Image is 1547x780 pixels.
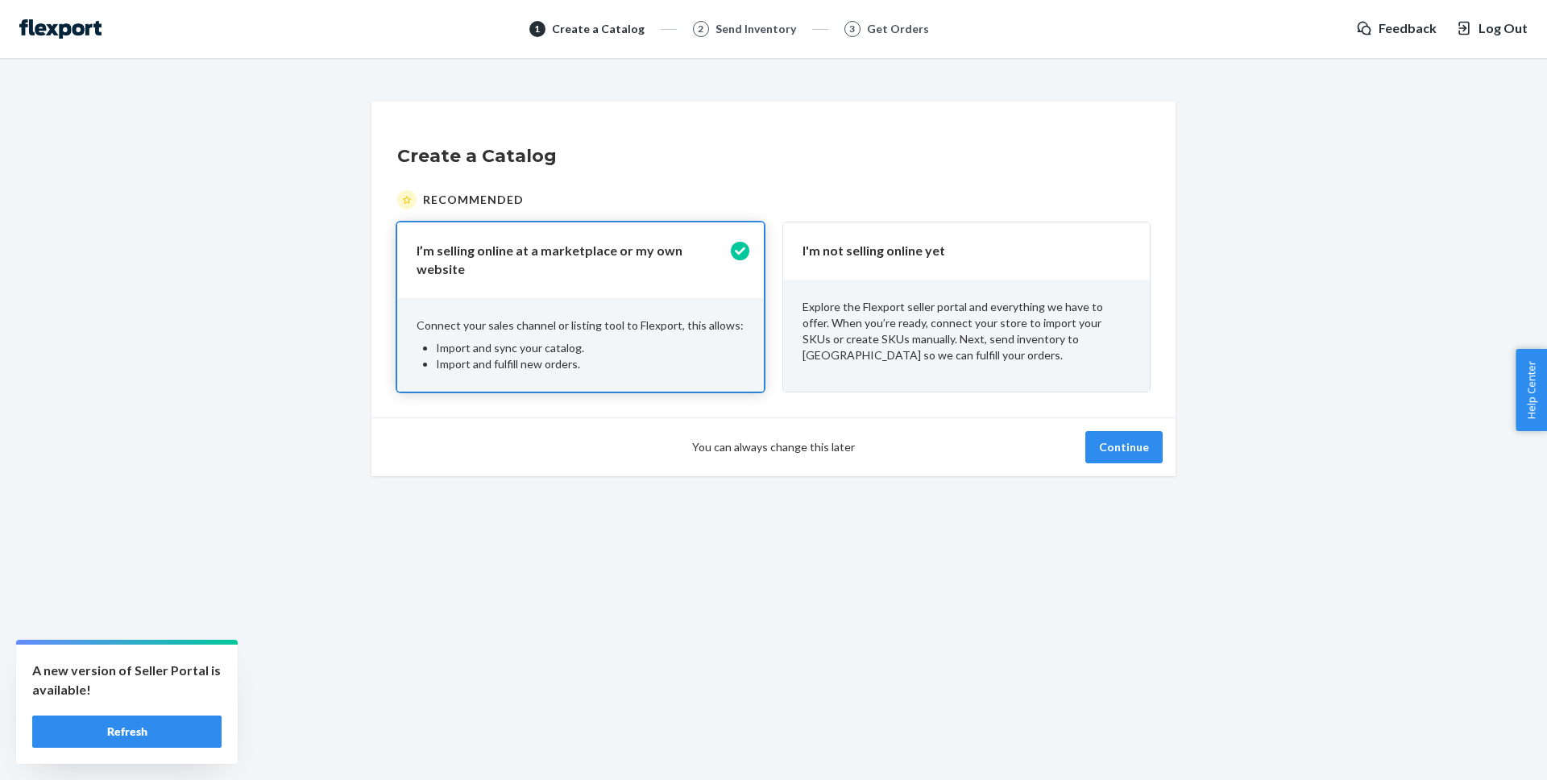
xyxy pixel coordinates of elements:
p: Explore the Flexport seller portal and everything we have to offer. When you’re ready, connect yo... [803,299,1130,363]
span: You can always change this later [692,439,855,455]
span: 3 [849,22,855,35]
div: Get Orders [867,21,929,37]
p: A new version of Seller Portal is available! [32,661,222,699]
div: Create a Catalog [552,21,645,37]
span: 1 [534,22,540,35]
button: Continue [1085,431,1163,463]
button: Help Center [1516,349,1547,431]
span: Feedback [1379,19,1437,38]
div: Send Inventory [715,21,796,37]
p: I'm not selling online yet [803,242,1111,260]
h1: Create a Catalog [397,143,1150,169]
button: Refresh [32,716,222,748]
p: I’m selling online at a marketplace or my own website [417,242,725,279]
a: Feedback [1356,19,1437,38]
button: I’m selling online at a marketplace or my own websiteConnect your sales channel or listing tool t... [397,222,764,392]
span: Log Out [1479,19,1528,38]
button: Log Out [1456,19,1528,38]
button: I'm not selling online yetExplore the Flexport seller portal and everything we have to offer. Whe... [783,222,1150,392]
img: Flexport logo [19,19,102,39]
span: Recommended [423,192,524,208]
span: Import and fulfill new orders. [436,357,580,371]
p: Connect your sales channel or listing tool to Flexport, this allows: [417,317,744,334]
span: 2 [698,22,703,35]
span: Import and sync your catalog. [436,341,584,355]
